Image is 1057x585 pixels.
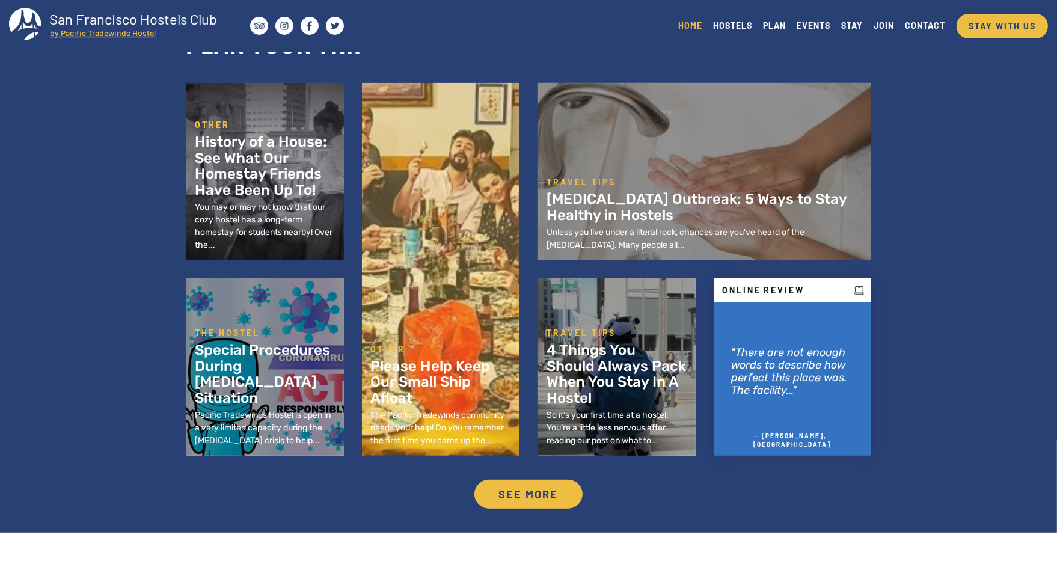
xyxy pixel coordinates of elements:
a: JOIN [868,17,899,34]
h2: "There are not enough words to describe how perfect this place was. The facility..." [732,346,854,397]
h2: History of a House: See What Our Homestay Friends Have Been Up To! [195,134,335,198]
a: PLAN [758,17,791,34]
a: Review "There are not enough words to describe how perfect this place was. The facility..." -[PER... [714,278,872,456]
div: Travel Tips [547,176,616,188]
span: - [755,432,762,440]
a: STAY WITH US [957,14,1048,38]
div: Other [195,119,230,131]
div: Other [371,343,406,355]
a: The Hostel Special Procedures During [MEDICAL_DATA] Situation Pacific Tradewinds Hostel is open i... [186,278,344,456]
h2: 4 Things You Should Always Pack When You Stay In A Hostel [547,342,687,406]
a: EVENTS [791,17,836,34]
a: Travel Tips 4 Things You Should Always Pack When You Stay In A Hostel So it’s your first time at ... [538,278,696,456]
p: Review [714,278,872,302]
a: See more [474,480,583,509]
div: Unless you live under a literal rock, chances are you've heard of the [MEDICAL_DATA]. Many people... [547,226,862,251]
a: STAY [836,17,868,34]
h2: Special Procedures During [MEDICAL_DATA] Situation [195,342,335,406]
div: You may or may not know that our cozy hostel has a long-term homestay for students nearby! Over t... [195,201,335,251]
a: Other Please Help Keep Our Small Ship Afloat​ The Pacific Tradewinds community needs your help! D... [362,83,520,456]
a: HOSTELS [708,17,758,34]
div: Pacific Tradewinds Hostel is open in a very limited capacity during the [MEDICAL_DATA] crisis to ... [195,409,335,447]
tspan: San Francisco Hostels Club [49,10,217,28]
h2: Please Help Keep Our Small Ship Afloat​ [371,358,511,406]
span: , [824,432,830,440]
div: The Hostel [195,327,260,339]
div: Travel Tips [547,327,616,339]
tspan: by Pacific Tradewinds Hostel [50,28,156,38]
a: Travel Tips [MEDICAL_DATA] Outbreak: 5 Ways to Stay Healthy in Hostels Unless you live under a li... [538,83,871,260]
a: San Francisco Hostels Club by Pacific Tradewinds Hostel [9,8,228,44]
div: [PERSON_NAME] [GEOGRAPHIC_DATA] [732,432,854,449]
div: The Pacific Tradewinds community needs your help! Do you remember the first time you came up the... [371,409,511,447]
div: So it’s your first time at a hostel. You’re a little less nervous after reading our post on what ... [547,409,687,447]
a: Other History of a House: See What Our Homestay Friends Have Been Up To! You may or may not know ... [186,83,344,260]
h2: [MEDICAL_DATA] Outbreak: 5 Ways to Stay Healthy in Hostels [547,191,862,223]
a: CONTACT [899,17,951,34]
a: HOME [673,17,708,34]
